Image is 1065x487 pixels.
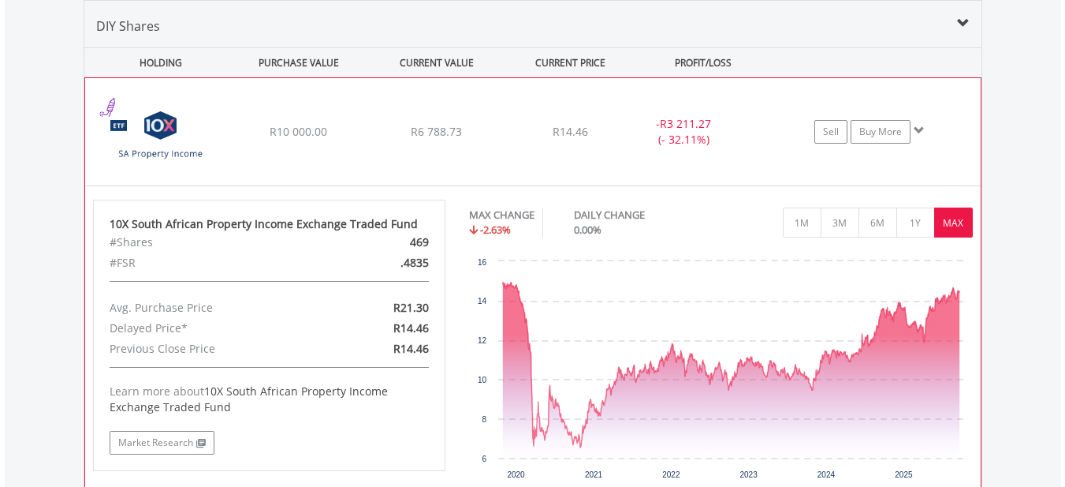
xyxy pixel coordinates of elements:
[507,470,525,479] text: 2020
[393,341,429,356] span: R14.46
[110,431,214,455] a: Market Research
[478,297,487,305] text: 14
[624,116,743,148] div: - (- 32.11%)
[660,116,711,131] span: R3 211.27
[574,208,700,223] div: DAILY CHANGE
[817,470,836,479] text: 2024
[896,208,935,238] button: 1Y
[96,17,160,35] span: DIY Shares
[93,98,229,182] img: EQU.ZA.CSPROP.png
[851,120,910,144] a: Buy More
[783,208,821,238] button: 1M
[739,470,758,479] text: 2023
[507,48,632,77] div: CURRENT PRICE
[821,208,859,238] button: 3M
[662,470,680,479] text: 2022
[478,336,487,345] text: 12
[482,415,486,424] text: 8
[482,455,486,463] text: 6
[393,300,429,315] span: R21.30
[478,258,487,267] text: 16
[98,253,326,273] div: #FSR
[411,124,462,139] span: R6 788.73
[110,216,430,232] div: 10X South African Property Income Exchange Traded Fund
[858,208,897,238] button: 6M
[232,48,367,77] div: PURCHASE VALUE
[326,253,441,273] div: .4835
[393,320,429,335] span: R14.46
[270,124,327,139] span: R10 000.00
[636,48,771,77] div: PROFIT/LOSS
[98,232,326,253] div: #Shares
[469,208,534,223] div: MAX CHANGE
[480,223,511,237] span: -2.63%
[574,223,601,237] span: 0.00%
[585,470,603,479] text: 2021
[814,120,847,144] a: Sell
[98,318,326,339] div: Delayed Price*
[98,298,326,318] div: Avg. Purchase Price
[895,470,913,479] text: 2025
[85,48,229,77] div: HOLDING
[110,384,430,415] div: Learn more about
[110,384,388,414] span: 10X South African Property Income Exchange Traded Fund
[98,339,326,359] div: Previous Close Price
[934,208,973,238] button: MAX
[478,376,487,384] text: 10
[326,232,441,253] div: 469
[370,48,505,77] div: CURRENT VALUE
[553,124,588,139] span: R14.46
